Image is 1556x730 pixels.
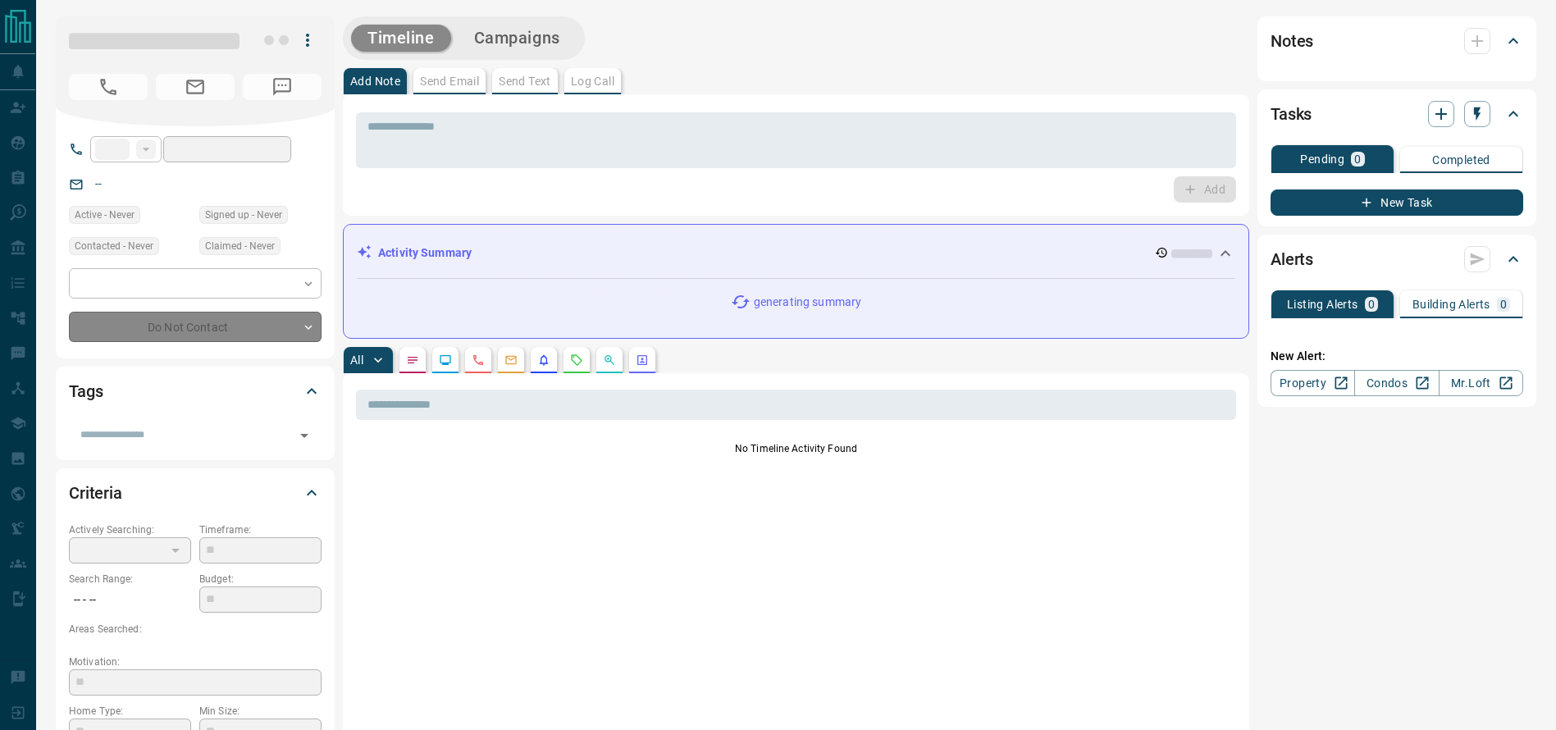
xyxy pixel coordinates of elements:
[199,522,322,537] p: Timeframe:
[636,354,649,367] svg: Agent Actions
[504,354,518,367] svg: Emails
[69,586,191,614] p: -- - --
[75,238,153,254] span: Contacted - Never
[205,238,275,254] span: Claimed - Never
[1500,299,1507,310] p: 0
[69,74,148,100] span: No Number
[570,354,583,367] svg: Requests
[350,75,400,87] p: Add Note
[1354,370,1439,396] a: Condos
[351,25,451,52] button: Timeline
[243,74,322,100] span: No Number
[1271,240,1523,279] div: Alerts
[293,424,316,447] button: Open
[1368,299,1375,310] p: 0
[603,354,616,367] svg: Opportunities
[69,372,322,411] div: Tags
[378,244,472,262] p: Activity Summary
[69,622,322,636] p: Areas Searched:
[69,312,322,342] div: Do Not Contact
[1271,370,1355,396] a: Property
[69,572,191,586] p: Search Range:
[439,354,452,367] svg: Lead Browsing Activity
[406,354,419,367] svg: Notes
[1271,28,1313,54] h2: Notes
[75,207,135,223] span: Active - Never
[458,25,577,52] button: Campaigns
[69,704,191,719] p: Home Type:
[1300,153,1344,165] p: Pending
[1439,370,1523,396] a: Mr.Loft
[472,354,485,367] svg: Calls
[754,294,861,311] p: generating summary
[1287,299,1358,310] p: Listing Alerts
[537,354,550,367] svg: Listing Alerts
[1271,246,1313,272] h2: Alerts
[1271,101,1312,127] h2: Tasks
[69,378,103,404] h2: Tags
[156,74,235,100] span: No Email
[1271,189,1523,216] button: New Task
[1271,21,1523,61] div: Notes
[69,480,122,506] h2: Criteria
[356,441,1236,456] p: No Timeline Activity Found
[69,655,322,669] p: Motivation:
[357,238,1235,268] div: Activity Summary
[1271,348,1523,365] p: New Alert:
[1354,153,1361,165] p: 0
[199,704,322,719] p: Min Size:
[205,207,282,223] span: Signed up - Never
[95,177,102,190] a: --
[199,572,322,586] p: Budget:
[69,473,322,513] div: Criteria
[350,354,363,366] p: All
[1432,154,1490,166] p: Completed
[1412,299,1490,310] p: Building Alerts
[1271,94,1523,134] div: Tasks
[69,522,191,537] p: Actively Searching:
